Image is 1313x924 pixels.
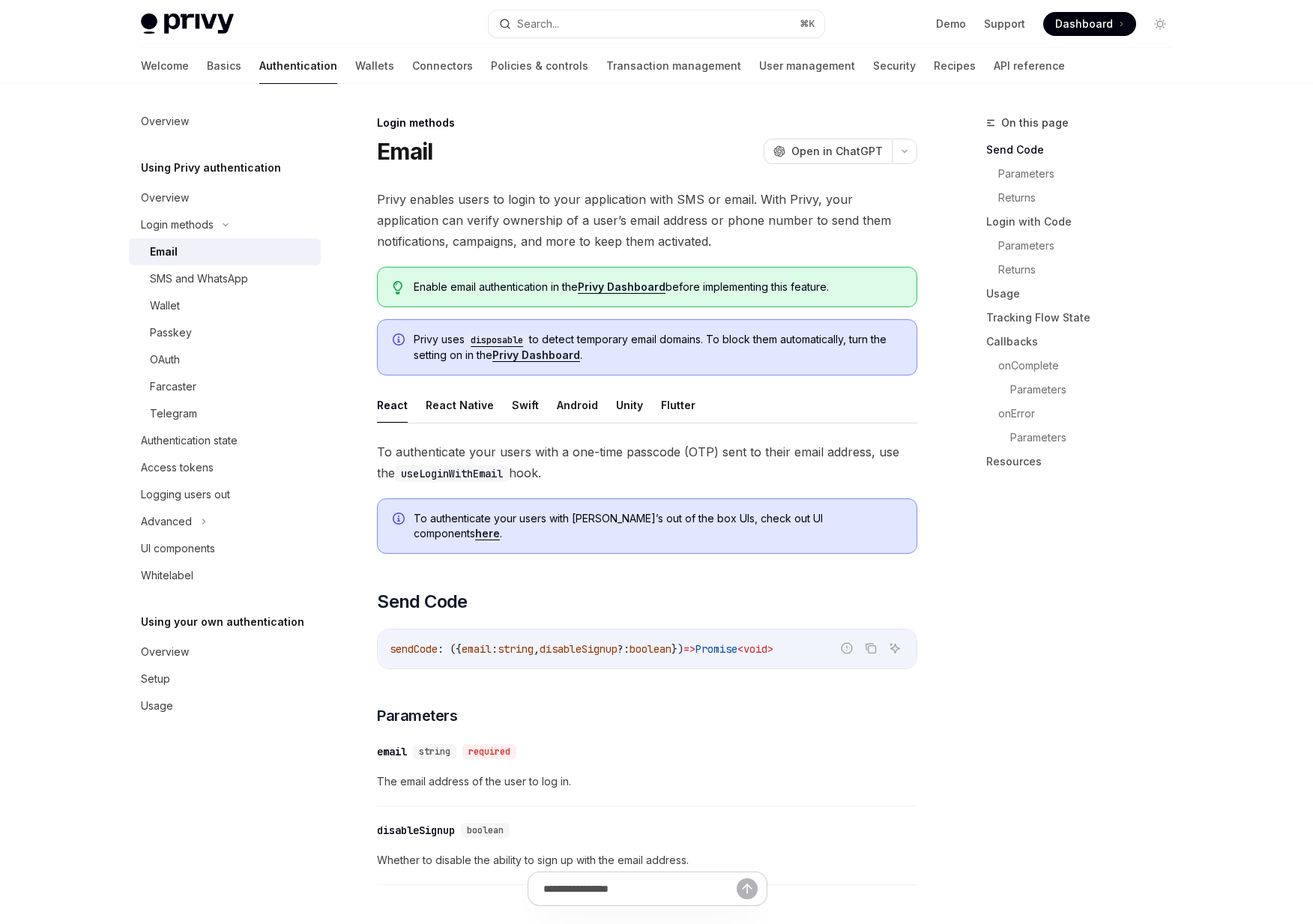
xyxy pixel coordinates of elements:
svg: Info [393,333,408,348]
div: Farcaster [150,378,196,396]
a: Connectors [412,48,473,84]
a: Basics [207,48,241,84]
span: : [492,642,498,656]
span: : ({ [438,642,462,656]
a: Overview [129,108,321,135]
a: Login with Code [986,210,1184,234]
a: Privy Dashboard [578,280,665,294]
div: Telegram [150,405,197,423]
button: Report incorrect code [837,638,857,658]
h5: Using your own authentication [141,613,304,631]
a: UI components [129,535,321,562]
div: Logging users out [141,486,230,504]
div: Overview [141,189,189,207]
a: onComplete [998,354,1184,378]
a: Recipes [934,48,976,84]
span: , [534,642,540,656]
code: useLoginWithEmail [395,465,509,482]
a: Tracking Flow State [986,306,1184,330]
button: Open in ChatGPT [764,139,892,164]
span: To authenticate your users with a one-time passcode (OTP) sent to their email address, use the hook. [377,441,917,483]
button: Toggle dark mode [1148,12,1172,36]
a: Email [129,238,321,265]
button: Send message [737,878,758,899]
a: API reference [994,48,1065,84]
a: Logging users out [129,481,321,508]
span: Enable email authentication in the before implementing this feature. [414,280,902,295]
a: Support [984,16,1025,31]
button: React [377,387,408,423]
a: Whitelabel [129,562,321,589]
div: Setup [141,670,170,688]
button: Search...⌘K [489,10,824,37]
span: string [419,746,450,758]
a: Overview [129,638,321,665]
code: disposable [465,333,529,348]
h1: Email [377,138,432,165]
div: Email [150,243,178,261]
div: SMS and WhatsApp [150,270,248,288]
span: sendCode [390,642,438,656]
span: Promise [695,642,737,656]
a: Resources [986,450,1184,474]
a: Policies & controls [491,48,588,84]
span: }) [671,642,683,656]
button: Unity [616,387,643,423]
div: Whitelabel [141,567,193,585]
div: required [462,744,516,759]
a: Authentication [259,48,337,84]
a: Parameters [1010,378,1184,402]
a: disposable [465,333,529,345]
a: here [475,527,500,540]
div: UI components [141,540,215,558]
a: User management [759,48,855,84]
button: Copy the contents from the code block [861,638,881,658]
div: Login methods [377,115,917,130]
button: React Native [426,387,494,423]
span: To authenticate your users with [PERSON_NAME]’s out of the box UIs, check out UI components . [414,511,902,541]
button: Ask AI [885,638,905,658]
div: Advanced [141,513,192,531]
span: email [462,642,492,656]
div: OAuth [150,351,180,369]
a: Authentication state [129,427,321,454]
a: Telegram [129,400,321,427]
span: Parameters [377,705,457,726]
div: Login methods [141,216,214,234]
a: Access tokens [129,454,321,481]
a: Setup [129,665,321,692]
h5: Using Privy authentication [141,159,281,177]
a: Parameters [998,162,1184,186]
a: Wallet [129,292,321,319]
span: boolean [630,642,671,656]
span: disableSignup [540,642,618,656]
span: void [743,642,767,656]
a: Overview [129,184,321,211]
a: OAuth [129,346,321,373]
span: Privy uses to detect temporary email domains. To block them automatically, turn the setting on in... [414,332,902,363]
button: Flutter [661,387,695,423]
svg: Tip [393,281,403,295]
a: Callbacks [986,330,1184,354]
div: email [377,744,407,759]
a: Returns [998,258,1184,282]
span: string [498,642,534,656]
div: Search... [517,15,559,33]
span: On this page [1001,114,1069,132]
a: Passkey [129,319,321,346]
div: Authentication state [141,432,238,450]
div: Usage [141,697,173,715]
span: Open in ChatGPT [791,144,883,159]
span: ?: [618,642,630,656]
span: boolean [467,824,504,836]
div: Overview [141,643,189,661]
a: onError [998,402,1184,426]
a: Usage [129,692,321,719]
div: Access tokens [141,459,214,477]
div: disableSignup [377,823,455,838]
a: Returns [998,186,1184,210]
a: Welcome [141,48,189,84]
button: Android [557,387,598,423]
span: > [767,642,773,656]
span: Send Code [377,590,468,614]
